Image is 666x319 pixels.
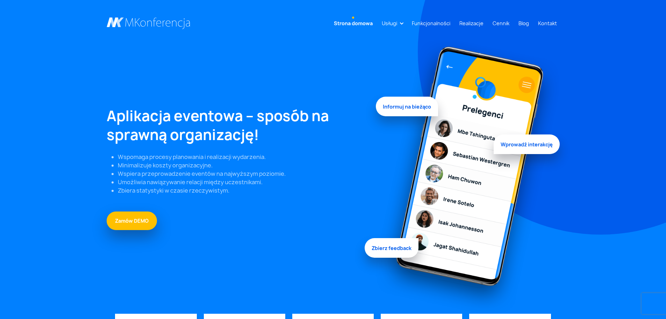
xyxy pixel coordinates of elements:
[379,17,400,30] a: Usługi
[365,236,418,256] span: Zbierz feedback
[535,17,560,30] a: Kontakt
[107,106,367,144] h1: Aplikacja eventowa – sposób na sprawną organizację!
[331,17,375,30] a: Strona domowa
[118,178,367,186] li: Umożliwia nawiązywanie relacji między uczestnikami.
[118,161,367,169] li: Minimalizuje koszty organizacyjne.
[107,211,157,230] a: Zamów DEMO
[118,153,367,161] li: Wspomaga procesy planowania i realizacji wydarzenia.
[118,186,367,195] li: Zbiera statystyki w czasie rzeczywistym.
[376,99,438,118] span: Informuj na bieżąco
[376,39,560,314] img: Graficzny element strony
[494,133,560,152] span: Wprowadź interakcję
[118,169,367,178] li: Wspiera przeprowadzenie eventów na najwyższym poziomie.
[457,17,486,30] a: Realizacje
[409,17,453,30] a: Funkcjonalności
[490,17,512,30] a: Cennik
[516,17,532,30] a: Blog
